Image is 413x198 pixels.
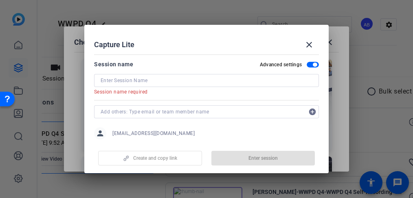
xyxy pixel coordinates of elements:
[101,76,312,85] input: Enter Session Name
[112,130,195,137] span: [EMAIL_ADDRESS][DOMAIN_NAME]
[94,59,133,69] div: Session name
[260,61,302,68] h2: Advanced settings
[94,127,106,139] mat-icon: person
[306,105,319,118] mat-icon: add_circle
[304,40,314,50] mat-icon: close
[94,87,312,96] mat-error: Session name required
[101,107,304,117] input: Add others: Type email or team member name
[306,105,319,118] button: Add
[94,35,319,54] div: Capture Lite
